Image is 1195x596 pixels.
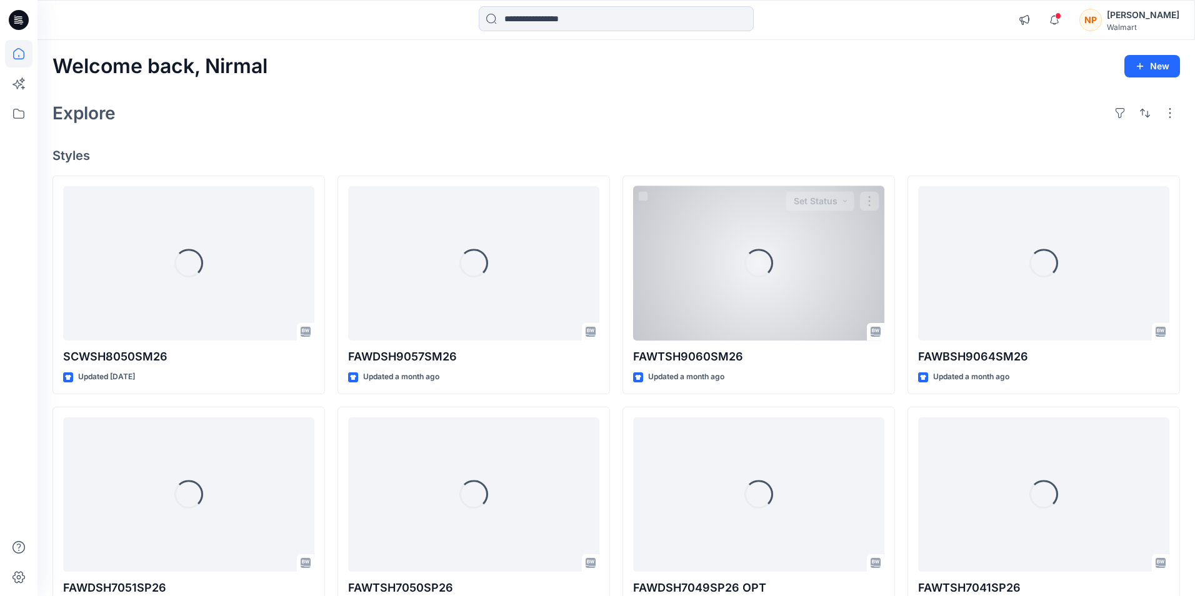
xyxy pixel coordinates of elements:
button: New [1124,55,1180,77]
p: Updated a month ago [363,370,439,384]
p: Updated a month ago [648,370,724,384]
p: FAWDSH9057SM26 [348,348,599,365]
p: FAWTSH9060SM26 [633,348,884,365]
div: Walmart [1107,22,1179,32]
h2: Explore [52,103,116,123]
div: NP [1079,9,1102,31]
p: SCWSH8050SM26 [63,348,314,365]
p: Updated [DATE] [78,370,135,384]
h4: Styles [52,148,1180,163]
h2: Welcome back, Nirmal [52,55,267,78]
p: FAWBSH9064SM26 [918,348,1169,365]
div: [PERSON_NAME] [1107,7,1179,22]
p: Updated a month ago [933,370,1009,384]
